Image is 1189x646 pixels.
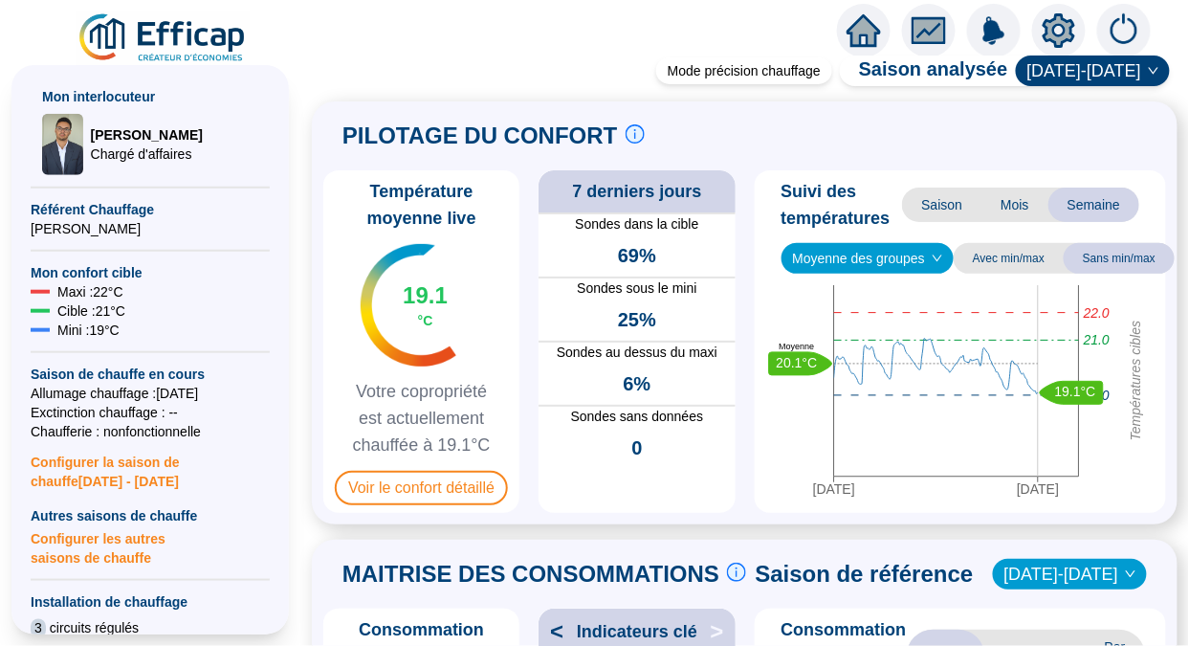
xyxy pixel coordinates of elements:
[577,618,697,645] span: Indicateurs clé
[1148,65,1159,77] span: down
[91,125,203,145] span: [PERSON_NAME]
[902,188,981,222] span: Saison
[840,56,1008,86] span: Saison analysée
[539,214,735,234] span: Sondes dans la cible
[967,4,1021,57] img: alerts
[31,525,270,568] span: Configurer les autres saisons de chauffe
[623,370,650,397] span: 6%
[631,434,642,461] span: 0
[31,365,270,384] span: Saison de chauffe en cours
[1054,384,1095,399] text: 19.1°C
[954,243,1064,274] span: Avec min/max
[331,378,512,458] span: Votre copropriété est actuellement chauffée à 19.1°C
[31,592,270,612] span: Installation de chauffage
[1083,333,1110,348] tspan: 21.0
[1128,321,1143,441] tspan: Températures cibles
[756,559,974,590] span: Saison de référence
[782,178,903,232] span: Suivi des températures
[932,253,943,264] span: down
[57,321,120,340] span: Mini : 19 °C
[793,244,943,273] span: Moyenne des groupes
[361,244,457,367] img: indicateur températures
[342,121,618,151] span: PILOTAGE DU CONFORT
[57,282,123,301] span: Maxi : 22 °C
[779,342,814,351] text: Moyenne
[31,403,270,422] span: Exctinction chauffage : --
[91,145,203,164] span: Chargé d'affaires
[727,563,746,582] span: info-circle
[31,441,270,491] span: Configurer la saison de chauffe [DATE] - [DATE]
[1027,56,1158,85] span: 2024-2025
[847,13,881,48] span: home
[572,178,701,205] span: 7 derniers jours
[1048,188,1139,222] span: Semaine
[1125,568,1136,580] span: down
[31,619,46,638] span: 3
[1004,560,1135,589] span: 2022-2023
[981,188,1048,222] span: Mois
[539,343,735,363] span: Sondes au dessus du maxi
[57,301,125,321] span: Cible : 21 °C
[1042,13,1076,48] span: setting
[31,219,270,238] span: [PERSON_NAME]
[418,311,433,330] span: °C
[539,407,735,427] span: Sondes sans données
[656,57,832,84] div: Mode précision chauffage
[50,619,139,638] span: circuits régulés
[1097,4,1151,57] img: alerts
[331,178,512,232] span: Température moyenne live
[618,242,656,269] span: 69%
[31,200,270,219] span: Référent Chauffage
[1064,243,1175,274] span: Sans min/max
[31,506,270,525] span: Autres saisons de chauffe
[31,384,270,403] span: Allumage chauffage : [DATE]
[1017,481,1059,497] tspan: [DATE]
[42,114,83,175] img: Chargé d'affaires
[42,87,258,106] span: Mon interlocuteur
[335,471,508,505] span: Voir le confort détaillé
[812,481,854,497] tspan: [DATE]
[403,280,448,311] span: 19.1
[31,263,270,282] span: Mon confort cible
[912,13,946,48] span: fund
[1083,305,1110,321] tspan: 22.0
[539,278,735,299] span: Sondes sous le mini
[776,355,817,370] text: 20.1°C
[342,559,719,590] span: MAITRISE DES CONSOMMATIONS
[77,11,250,65] img: efficap energie logo
[626,124,645,144] span: info-circle
[31,422,270,441] span: Chaufferie : non fonctionnelle
[618,306,656,333] span: 25%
